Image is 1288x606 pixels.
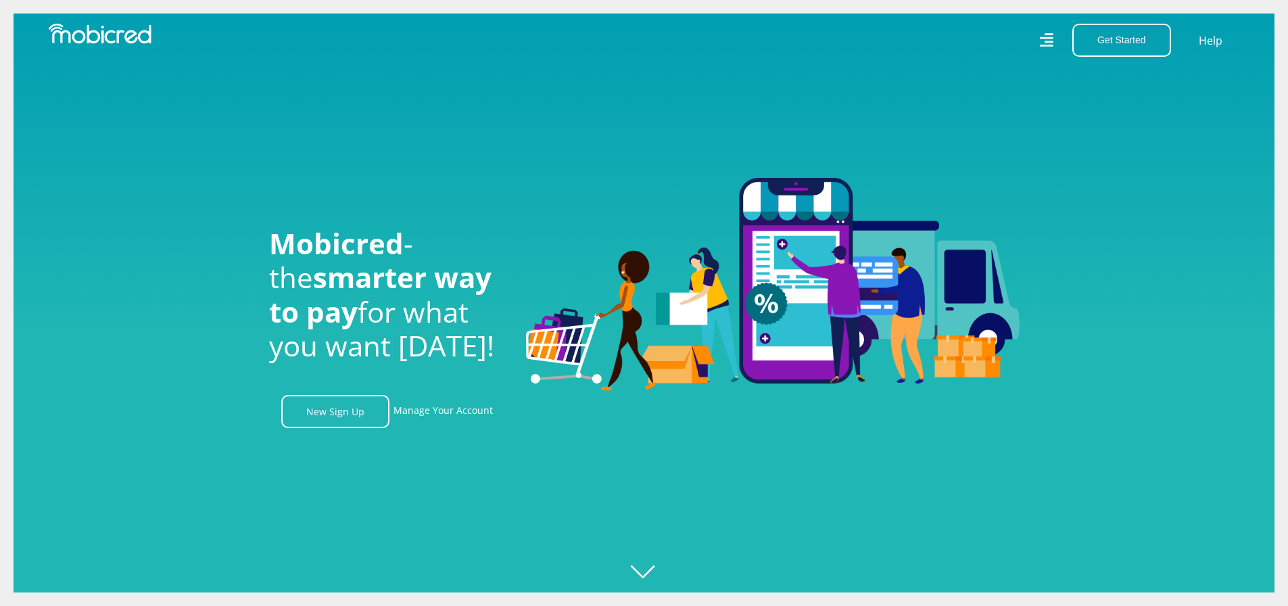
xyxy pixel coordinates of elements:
h1: - the for what you want [DATE]! [269,227,506,363]
span: Mobicred [269,224,404,262]
img: Mobicred [49,24,151,44]
span: smarter way to pay [269,258,492,330]
a: New Sign Up [281,395,389,428]
a: Manage Your Account [393,395,493,428]
img: Welcome to Mobicred [526,178,1020,392]
button: Get Started [1072,24,1171,57]
a: Help [1198,32,1223,49]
